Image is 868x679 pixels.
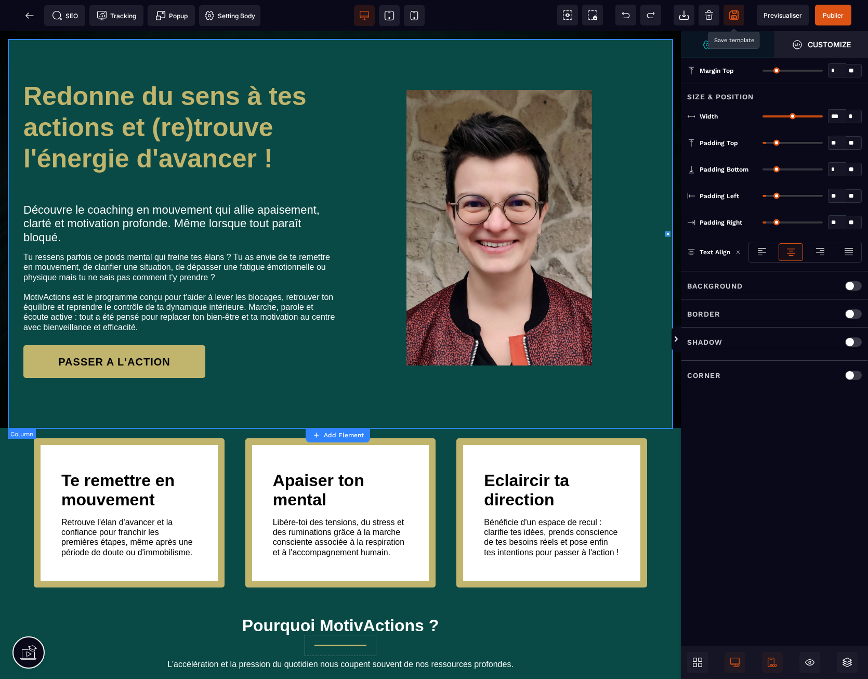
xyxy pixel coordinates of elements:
[687,280,743,292] p: Background
[700,67,734,75] span: Margin Top
[823,11,844,19] span: Publier
[681,31,774,58] span: Settings
[52,10,78,21] span: SEO
[273,435,409,484] h1: Apaiser ton mental
[306,428,370,442] button: Add Element
[61,484,197,529] text: Retrouve l'élan d'avancer et la confiance pour franchir les premières étapes, même après une péri...
[204,10,255,21] span: Setting Body
[700,192,739,200] span: Padding Left
[687,247,730,257] p: Text Align
[687,336,722,348] p: Shadow
[557,5,578,25] span: View components
[155,10,188,21] span: Popup
[582,5,603,25] span: Screenshot
[735,250,741,255] img: loading
[23,314,205,347] button: PASSER A L'ACTION
[837,652,858,673] span: Open Layers
[700,112,718,121] span: Width
[725,652,745,673] span: Desktop Only
[23,167,340,218] h2: Découvre le coaching en mouvement qui allie apaisement, clarté et motivation profonde. Même lorsq...
[681,84,868,103] div: Size & Position
[799,652,820,673] span: Hide/Show Block
[484,435,620,484] h1: Eclaircir ta direction
[484,484,620,529] text: Bénéficie d'un espace de recul : clarifie tes idées, prends conscience de tes besoins réels et po...
[114,580,567,609] h1: Pourquoi MotivActions ?
[97,10,136,21] span: Tracking
[324,432,364,439] strong: Add Element
[23,218,340,304] text: Tu ressens parfois ce poids mental qui freine tes élans ? Tu as envie de te remettre en mouvement...
[687,652,708,673] span: Open Blocks
[687,308,720,320] p: Border
[774,31,868,58] span: Open Style Manager
[61,435,197,484] h1: Te remettre en mouvement
[23,44,340,148] h1: Redonne du sens à tes actions et (re)trouve l'énergie d'avancer !
[700,165,748,174] span: Padding Bottom
[808,41,851,48] strong: Customize
[687,369,721,382] p: Corner
[700,218,742,227] span: Padding Right
[762,652,783,673] span: Mobile Only
[764,11,802,19] span: Previsualiser
[406,3,592,396] img: a00a15cd26c76ceea68b77b015c3d001_Moi.jpg
[757,5,809,25] span: Preview
[273,484,409,529] text: Libère-toi des tensions, du stress et des ruminations grâce à la marche consciente associée à la ...
[700,139,738,147] span: Padding Top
